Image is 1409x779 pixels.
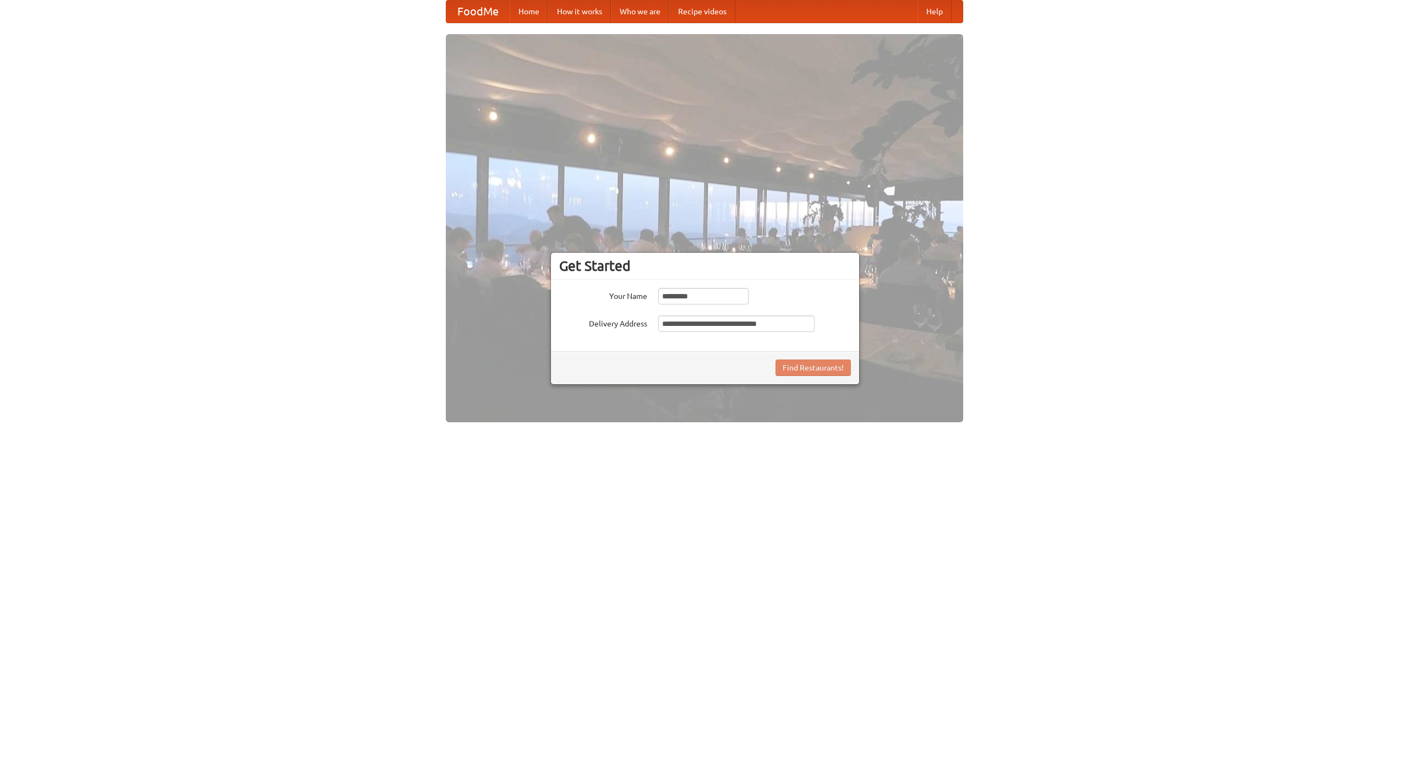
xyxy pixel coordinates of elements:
a: Who we are [611,1,669,23]
h3: Get Started [559,258,851,274]
a: Help [918,1,952,23]
label: Your Name [559,288,647,302]
a: Home [510,1,548,23]
a: FoodMe [446,1,510,23]
a: Recipe videos [669,1,735,23]
a: How it works [548,1,611,23]
button: Find Restaurants! [776,359,851,376]
label: Delivery Address [559,315,647,329]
